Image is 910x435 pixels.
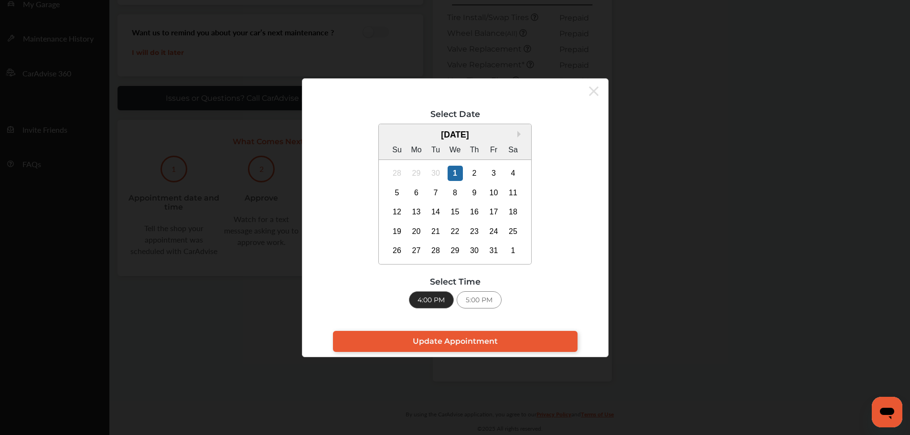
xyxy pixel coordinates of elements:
[389,142,405,158] div: Su
[505,204,521,220] div: Choose Saturday, October 18th, 2025
[333,331,578,352] a: Update Appointment
[409,224,424,239] div: Choose Monday, October 20th, 2025
[317,276,594,286] div: Select Time
[505,166,521,181] div: Choose Saturday, October 4th, 2025
[409,166,424,181] div: Not available Monday, September 29th, 2025
[428,243,443,258] div: Choose Tuesday, October 28th, 2025
[389,224,405,239] div: Choose Sunday, October 19th, 2025
[467,204,482,220] div: Choose Thursday, October 16th, 2025
[409,142,424,158] div: Mo
[872,397,902,427] iframe: Button to launch messaging window
[409,243,424,258] div: Choose Monday, October 27th, 2025
[389,204,405,220] div: Choose Sunday, October 12th, 2025
[409,185,424,201] div: Choose Monday, October 6th, 2025
[413,337,498,346] span: Update Appointment
[486,204,502,220] div: Choose Friday, October 17th, 2025
[467,224,482,239] div: Choose Thursday, October 23rd, 2025
[448,142,463,158] div: We
[409,204,424,220] div: Choose Monday, October 13th, 2025
[448,166,463,181] div: Choose Wednesday, October 1st, 2025
[428,204,443,220] div: Choose Tuesday, October 14th, 2025
[448,224,463,239] div: Choose Wednesday, October 22nd, 2025
[467,243,482,258] div: Choose Thursday, October 30th, 2025
[428,224,443,239] div: Choose Tuesday, October 21st, 2025
[467,185,482,201] div: Choose Thursday, October 9th, 2025
[505,243,521,258] div: Choose Saturday, November 1st, 2025
[428,142,443,158] div: Tu
[428,185,443,201] div: Choose Tuesday, October 7th, 2025
[448,243,463,258] div: Choose Wednesday, October 29th, 2025
[387,164,523,261] div: month 2025-10
[467,142,482,158] div: Th
[379,130,531,140] div: [DATE]
[317,109,594,119] div: Select Date
[409,291,454,308] div: 4:00 PM
[486,185,502,201] div: Choose Friday, October 10th, 2025
[389,243,405,258] div: Choose Sunday, October 26th, 2025
[457,291,502,308] div: 5:00 PM
[505,185,521,201] div: Choose Saturday, October 11th, 2025
[517,131,524,138] button: Next Month
[389,166,405,181] div: Not available Sunday, September 28th, 2025
[448,204,463,220] div: Choose Wednesday, October 15th, 2025
[486,243,502,258] div: Choose Friday, October 31st, 2025
[448,185,463,201] div: Choose Wednesday, October 8th, 2025
[389,185,405,201] div: Choose Sunday, October 5th, 2025
[486,166,502,181] div: Choose Friday, October 3rd, 2025
[428,166,443,181] div: Not available Tuesday, September 30th, 2025
[505,224,521,239] div: Choose Saturday, October 25th, 2025
[505,142,521,158] div: Sa
[486,224,502,239] div: Choose Friday, October 24th, 2025
[486,142,502,158] div: Fr
[467,166,482,181] div: Choose Thursday, October 2nd, 2025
